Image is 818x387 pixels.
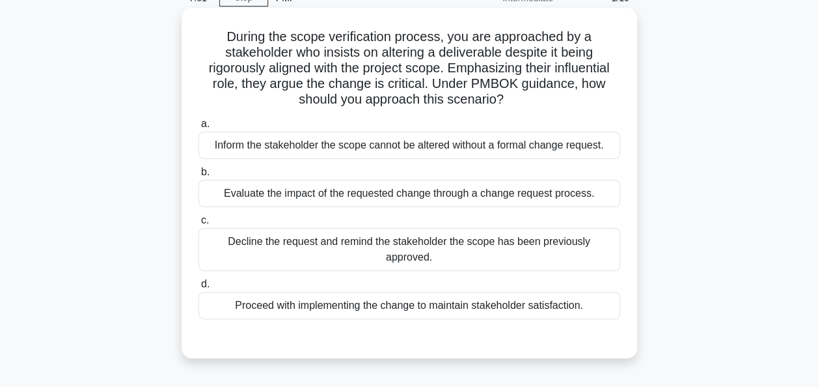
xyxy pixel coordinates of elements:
[201,166,210,177] span: b.
[197,29,621,108] h5: During the scope verification process, you are approached by a stakeholder who insists on alterin...
[198,132,620,159] div: Inform the stakeholder the scope cannot be altered without a formal change request.
[198,180,620,207] div: Evaluate the impact of the requested change through a change request process.
[198,228,620,271] div: Decline the request and remind the stakeholder the scope has been previously approved.
[201,118,210,129] span: a.
[201,214,209,225] span: c.
[201,278,210,289] span: d.
[198,292,620,319] div: Proceed with implementing the change to maintain stakeholder satisfaction.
